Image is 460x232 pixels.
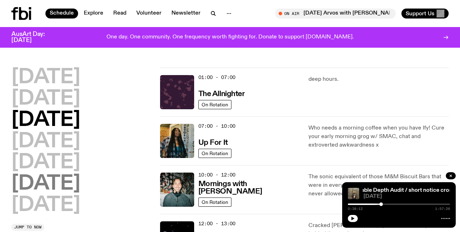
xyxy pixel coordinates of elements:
p: Who needs a morning coffee when you have Ify! Cure your early morning grog w/ SMAC, chat and extr... [308,124,449,149]
a: Mornings with [PERSON_NAME] [198,179,300,195]
img: Ify - a Brown Skin girl with black braided twists, looking up to the side with her tongue stickin... [160,124,194,158]
a: Up For It [198,138,228,147]
button: [DATE] [11,89,80,109]
button: [DATE] [11,195,80,215]
a: On Rotation [198,100,231,109]
a: Volunteer [132,9,166,19]
button: On Air[DATE] Arvos with [PERSON_NAME] [275,9,396,19]
button: Support Us [401,9,449,19]
span: [DATE] [363,194,450,199]
h3: Mornings with [PERSON_NAME] [198,180,300,195]
button: [DATE] [11,68,80,88]
button: Jump to now [11,224,44,231]
a: Variable Depth Audit / short notice cronies [351,188,460,193]
p: deep hours. [308,75,449,84]
p: One day. One community. One frequency worth fighting for. Donate to support [DOMAIN_NAME]. [106,34,354,41]
span: Support Us [406,10,434,17]
button: [DATE] [11,174,80,194]
a: On Rotation [198,149,231,158]
span: 0:38:12 [348,207,363,211]
a: The Allnighter [198,89,245,98]
span: On Rotation [202,199,228,205]
button: [DATE] [11,132,80,152]
a: On Rotation [198,197,231,207]
span: Jump to now [14,225,42,229]
button: [DATE] [11,110,80,130]
span: 12:00 - 13:00 [198,220,235,227]
h3: The Allnighter [198,90,245,98]
h3: Up For It [198,139,228,147]
a: Schedule [45,9,78,19]
span: 10:00 - 12:00 [198,172,235,178]
span: On Rotation [202,102,228,107]
span: 01:00 - 07:00 [198,74,235,81]
span: 1:57:26 [435,207,450,211]
a: Newsletter [167,9,205,19]
h3: AusArt Day: [DATE] [11,31,57,43]
p: The sonic equivalent of those M&M Biscuit Bars that were in everyone else's lunch boxes but you w... [308,173,449,198]
span: 07:00 - 10:00 [198,123,235,130]
img: Radio presenter Ben Hansen sits in front of a wall of photos and an fbi radio sign. Film photo. B... [160,173,194,207]
span: On Rotation [202,151,228,156]
a: Explore [80,9,108,19]
button: [DATE] [11,153,80,173]
a: Read [109,9,131,19]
